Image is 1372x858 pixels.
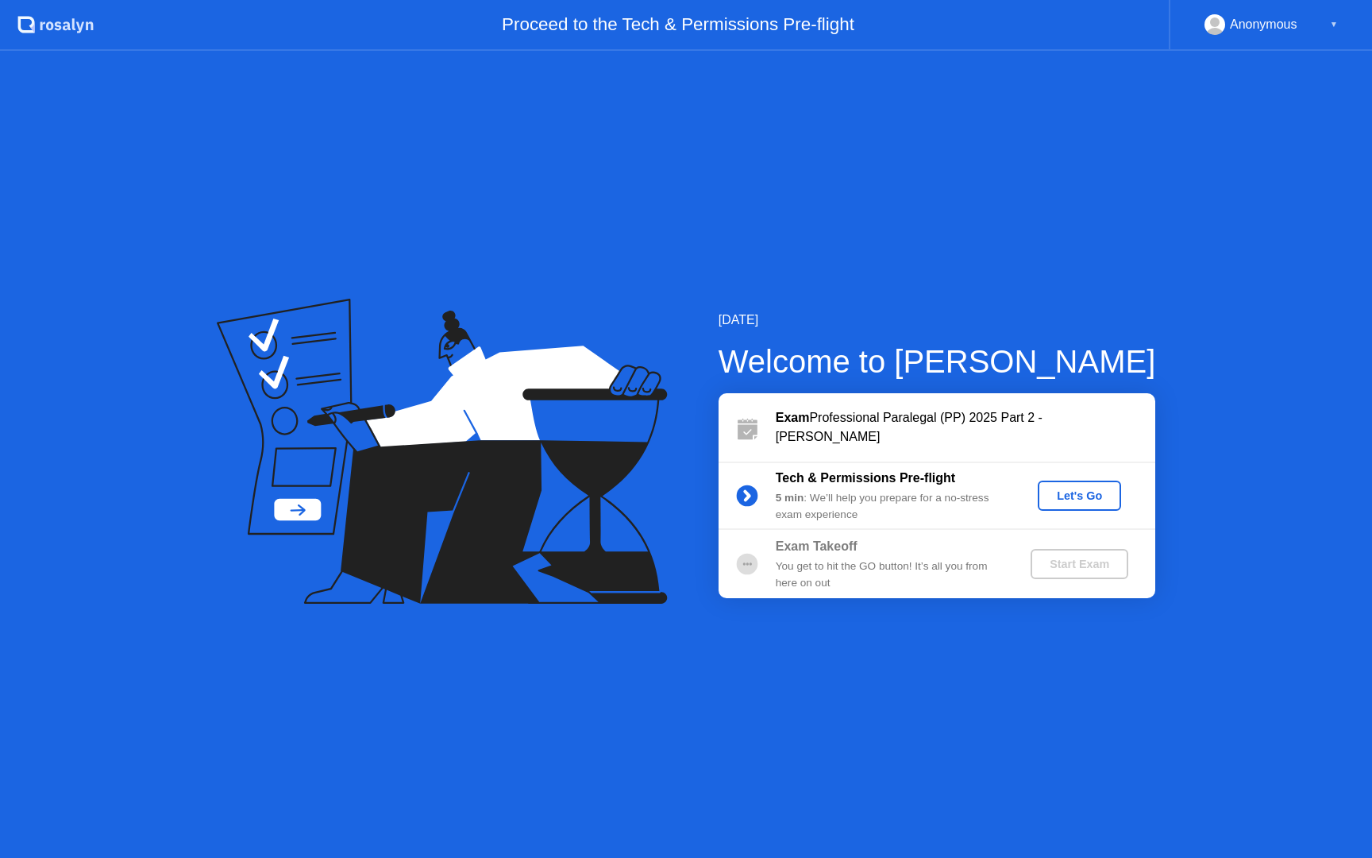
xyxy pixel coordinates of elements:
[1037,558,1122,570] div: Start Exam
[1330,14,1338,35] div: ▼
[776,539,857,553] b: Exam Takeoff
[719,338,1156,385] div: Welcome to [PERSON_NAME]
[776,490,1004,523] div: : We’ll help you prepare for a no-stress exam experience
[719,311,1156,330] div: [DATE]
[776,411,810,424] b: Exam
[1044,489,1115,502] div: Let's Go
[1230,14,1297,35] div: Anonymous
[1031,549,1128,579] button: Start Exam
[776,492,804,504] b: 5 min
[776,408,1155,446] div: Professional Paralegal (PP) 2025 Part 2 - [PERSON_NAME]
[1038,481,1121,511] button: Let's Go
[776,558,1004,591] div: You get to hit the GO button! It’s all you from here on out
[776,471,955,485] b: Tech & Permissions Pre-flight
